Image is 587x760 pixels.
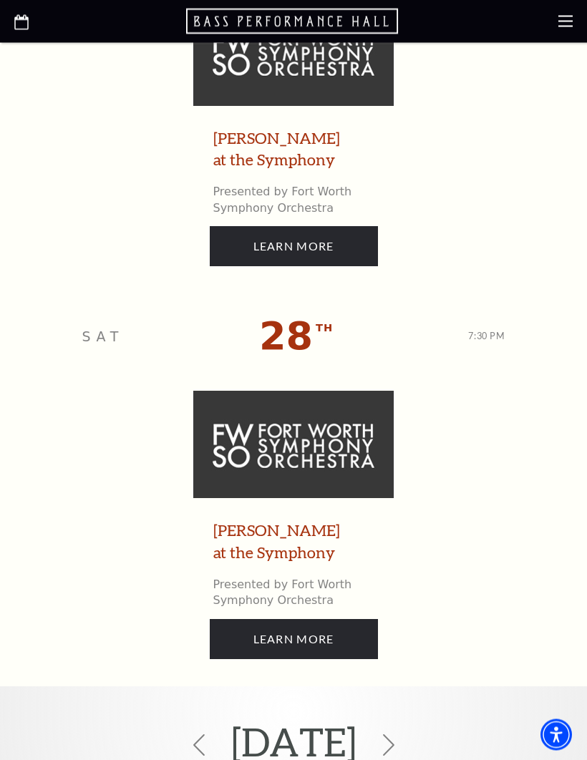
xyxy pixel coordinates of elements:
svg: Click to view the next month [378,735,399,756]
a: Presented by Fort Worth Symphony Orchestra Learn More [210,227,378,267]
a: [PERSON_NAME] at the Symphony [213,520,353,565]
span: 28 [259,314,313,359]
a: [PERSON_NAME] at the Symphony [213,128,353,172]
a: Open this option [186,7,401,36]
span: 7:30 PM [468,331,505,342]
p: Presented by Fort Worth Symphony Orchestra [213,185,353,217]
a: Presented by Fort Worth Symphony Orchestra Learn More [210,620,378,660]
span: th [316,320,333,338]
div: Accessibility Menu [540,719,572,751]
p: Sat [82,327,124,348]
a: Open this option [14,11,29,32]
img: Shakespeare at the Symphony [193,391,394,499]
p: Presented by Fort Worth Symphony Orchestra [213,578,353,610]
svg: Click to view the previous month [188,735,210,756]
